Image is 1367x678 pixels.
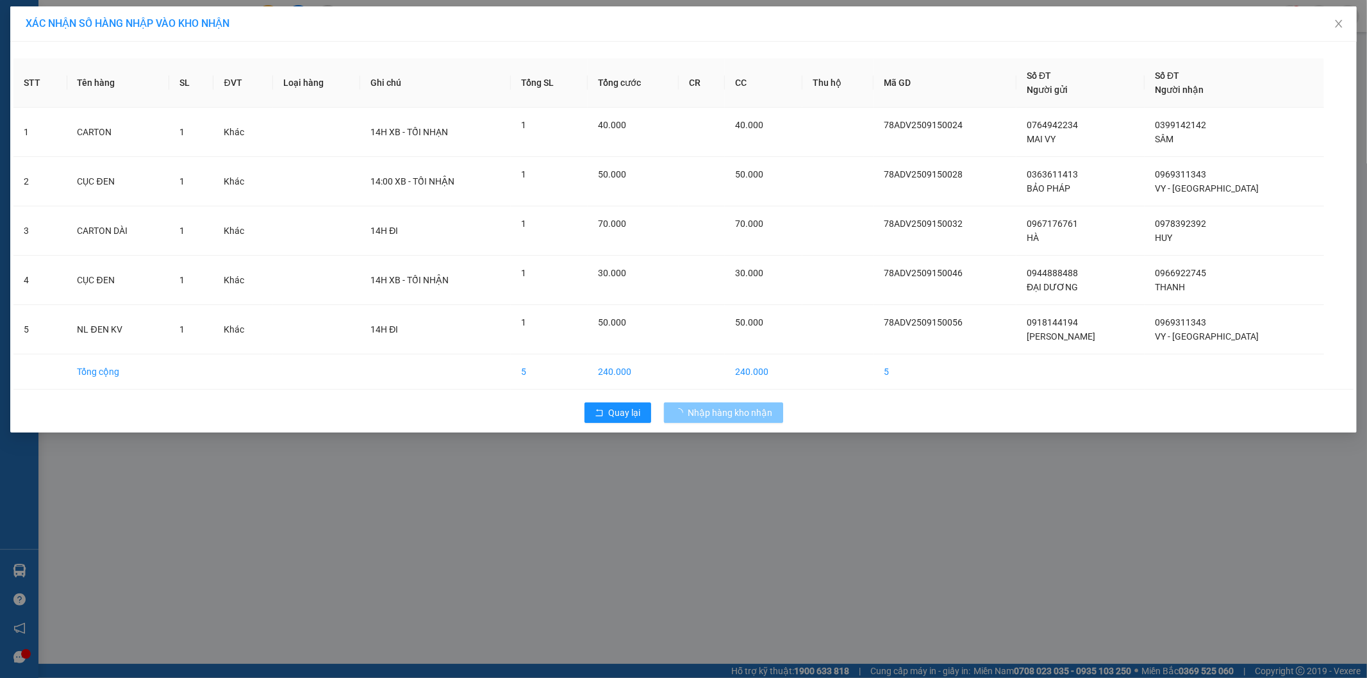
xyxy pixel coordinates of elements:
[1155,85,1204,95] span: Người nhận
[725,354,802,390] td: 240.000
[179,275,185,285] span: 1
[1027,120,1078,130] span: 0764942234
[1027,183,1070,194] span: BẢO PHÁP
[370,176,454,186] span: 14:00 XB - TỐI NHẬN
[1155,134,1173,144] span: SÂM
[13,256,67,305] td: 4
[725,58,802,108] th: CC
[1155,331,1259,342] span: VY - [GEOGRAPHIC_DATA]
[1027,134,1056,144] span: MAI VY
[26,17,229,29] span: XÁC NHẬN SỐ HÀNG NHẬP VÀO KHO NHẬN
[1027,268,1078,278] span: 0944888488
[735,120,763,130] span: 40.000
[370,275,449,285] span: 14H XB - TỐI NHẬN
[370,226,398,236] span: 14H ĐI
[1155,120,1206,130] span: 0399142142
[584,402,651,423] button: rollbackQuay lại
[1321,6,1357,42] button: Close
[511,354,588,390] td: 5
[179,127,185,137] span: 1
[1155,219,1206,229] span: 0978392392
[213,58,272,108] th: ĐVT
[598,268,626,278] span: 30.000
[1027,219,1078,229] span: 0967176761
[735,317,763,327] span: 50.000
[884,268,963,278] span: 78ADV2509150046
[67,58,170,108] th: Tên hàng
[13,58,67,108] th: STT
[874,354,1016,390] td: 5
[13,157,67,206] td: 2
[735,268,763,278] span: 30.000
[598,317,626,327] span: 50.000
[802,58,874,108] th: Thu hộ
[1027,70,1051,81] span: Số ĐT
[1334,19,1344,29] span: close
[521,268,526,278] span: 1
[13,206,67,256] td: 3
[1027,233,1039,243] span: HÀ
[884,120,963,130] span: 78ADV2509150024
[1155,169,1206,179] span: 0969311343
[1027,317,1078,327] span: 0918144194
[273,58,361,108] th: Loại hàng
[13,108,67,157] td: 1
[674,408,688,417] span: loading
[213,305,272,354] td: Khác
[67,305,170,354] td: NL ĐEN KV
[213,206,272,256] td: Khác
[1155,268,1206,278] span: 0966922745
[67,206,170,256] td: CARTON DÀI
[179,324,185,335] span: 1
[521,317,526,327] span: 1
[1155,282,1185,292] span: THANH
[884,317,963,327] span: 78ADV2509150056
[370,127,448,137] span: 14H XB - TỐI NHẠN
[213,256,272,305] td: Khác
[360,58,511,108] th: Ghi chú
[67,354,170,390] td: Tổng cộng
[1027,282,1078,292] span: ĐẠI DƯƠNG
[213,157,272,206] td: Khác
[521,219,526,229] span: 1
[1155,70,1179,81] span: Số ĐT
[511,58,588,108] th: Tổng SL
[1027,169,1078,179] span: 0363611413
[735,219,763,229] span: 70.000
[67,108,170,157] td: CARTON
[179,176,185,186] span: 1
[1155,317,1206,327] span: 0969311343
[179,226,185,236] span: 1
[370,324,398,335] span: 14H ĐI
[521,169,526,179] span: 1
[1027,85,1068,95] span: Người gửi
[598,169,626,179] span: 50.000
[679,58,725,108] th: CR
[169,58,213,108] th: SL
[67,157,170,206] td: CỤC ĐEN
[609,406,641,420] span: Quay lại
[1155,183,1259,194] span: VY - [GEOGRAPHIC_DATA]
[874,58,1016,108] th: Mã GD
[664,402,783,423] button: Nhập hàng kho nhận
[598,120,626,130] span: 40.000
[13,305,67,354] td: 5
[598,219,626,229] span: 70.000
[521,120,526,130] span: 1
[884,219,963,229] span: 78ADV2509150032
[1027,331,1095,342] span: [PERSON_NAME]
[67,256,170,305] td: CỤC ĐEN
[688,406,773,420] span: Nhập hàng kho nhận
[884,169,963,179] span: 78ADV2509150028
[588,354,679,390] td: 240.000
[595,408,604,418] span: rollback
[1155,233,1172,243] span: HUY
[735,169,763,179] span: 50.000
[213,108,272,157] td: Khác
[588,58,679,108] th: Tổng cước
